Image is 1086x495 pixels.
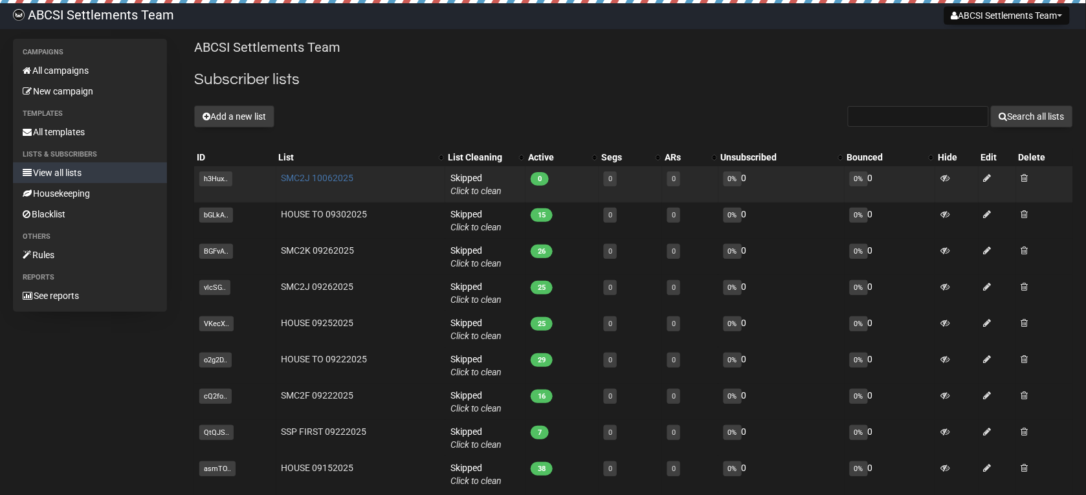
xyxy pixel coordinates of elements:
a: 0 [608,356,612,364]
span: 15 [531,208,553,222]
span: 29 [531,353,553,367]
th: List Cleaning: No sort applied, activate to apply an ascending sort [445,148,526,166]
span: 0% [850,316,868,331]
span: 0% [724,316,742,331]
th: ARs: No sort applied, activate to apply an ascending sort [662,148,718,166]
a: Click to clean [450,331,502,341]
span: 25 [531,281,553,294]
span: 0% [724,171,742,186]
a: Click to clean [450,186,502,196]
span: 0% [724,425,742,440]
a: 0 [608,428,612,437]
td: 0 [718,275,845,311]
a: 0 [672,283,676,292]
span: Skipped [450,318,502,341]
span: 25 [531,317,553,331]
td: 0 [845,166,936,203]
span: Skipped [450,354,502,377]
span: 16 [531,390,553,403]
span: 0% [724,208,742,223]
td: 0 [845,420,936,456]
img: 818717fe0d1a93967a8360cf1c6c54c8 [13,9,25,21]
span: 0% [850,425,868,440]
li: Templates [13,106,167,122]
a: SMC2J 10062025 [282,173,354,183]
th: Bounced: No sort applied, activate to apply an ascending sort [845,148,936,166]
a: 0 [672,211,676,219]
span: asmTO.. [199,461,236,476]
a: SMC2F 09222025 [282,390,354,401]
span: 26 [531,245,553,258]
span: 0% [724,244,742,259]
span: 0% [850,461,868,476]
div: ARs [665,151,705,164]
a: 0 [608,465,612,473]
a: Click to clean [450,476,502,486]
a: Click to clean [450,222,502,232]
a: All templates [13,122,167,142]
span: o2g2D.. [199,353,232,368]
span: 0% [724,389,742,404]
div: Segs [601,151,649,164]
span: VKecX.. [199,316,234,331]
p: ABCSI Settlements Team [194,39,1073,56]
th: Hide: No sort applied, sorting is disabled [935,148,979,166]
a: 0 [672,428,676,437]
td: 0 [845,347,936,384]
a: 0 [672,247,676,256]
th: ID: No sort applied, sorting is disabled [194,148,276,166]
td: 0 [845,311,936,347]
a: View all lists [13,162,167,183]
a: Click to clean [450,294,502,305]
h2: Subscriber lists [194,68,1073,91]
span: 0% [724,353,742,368]
td: 0 [718,239,845,275]
th: List: No sort applied, activate to apply an ascending sort [276,148,446,166]
div: List [279,151,433,164]
th: Edit: No sort applied, sorting is disabled [979,148,1016,166]
span: Skipped [450,245,502,269]
div: Active [528,151,586,164]
a: HOUSE TO 09302025 [282,209,368,219]
span: 38 [531,462,553,476]
span: Skipped [450,390,502,413]
a: 0 [672,175,676,183]
td: 0 [718,166,845,203]
span: Skipped [450,463,502,486]
td: 0 [718,384,845,420]
div: Unsubscribed [721,151,832,164]
span: 0% [724,461,742,476]
td: 0 [845,203,936,239]
th: Active: No sort applied, activate to apply an ascending sort [526,148,599,166]
li: Lists & subscribers [13,147,167,162]
div: List Cleaning [448,151,513,164]
a: Rules [13,245,167,265]
button: Add a new list [194,105,274,127]
a: HOUSE 09152025 [282,463,354,473]
a: 0 [608,320,612,328]
a: 0 [608,211,612,219]
span: Skipped [450,281,502,305]
div: Bounced [847,151,923,164]
span: BGFvA.. [199,244,233,259]
button: Search all lists [991,105,1073,127]
span: 0% [850,280,868,295]
div: ID [197,151,274,164]
li: Others [13,229,167,245]
a: Click to clean [450,439,502,450]
td: 0 [718,203,845,239]
td: 0 [718,347,845,384]
li: Reports [13,270,167,285]
div: Edit [981,151,1014,164]
td: 0 [845,384,936,420]
a: 0 [672,465,676,473]
span: 7 [531,426,549,439]
td: 0 [718,456,845,492]
a: SMC2J 09262025 [282,281,354,292]
span: 0% [850,353,868,368]
div: Delete [1019,151,1070,164]
span: 0% [850,171,868,186]
th: Delete: No sort applied, sorting is disabled [1016,148,1073,166]
td: 0 [845,456,936,492]
span: 0% [724,280,742,295]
